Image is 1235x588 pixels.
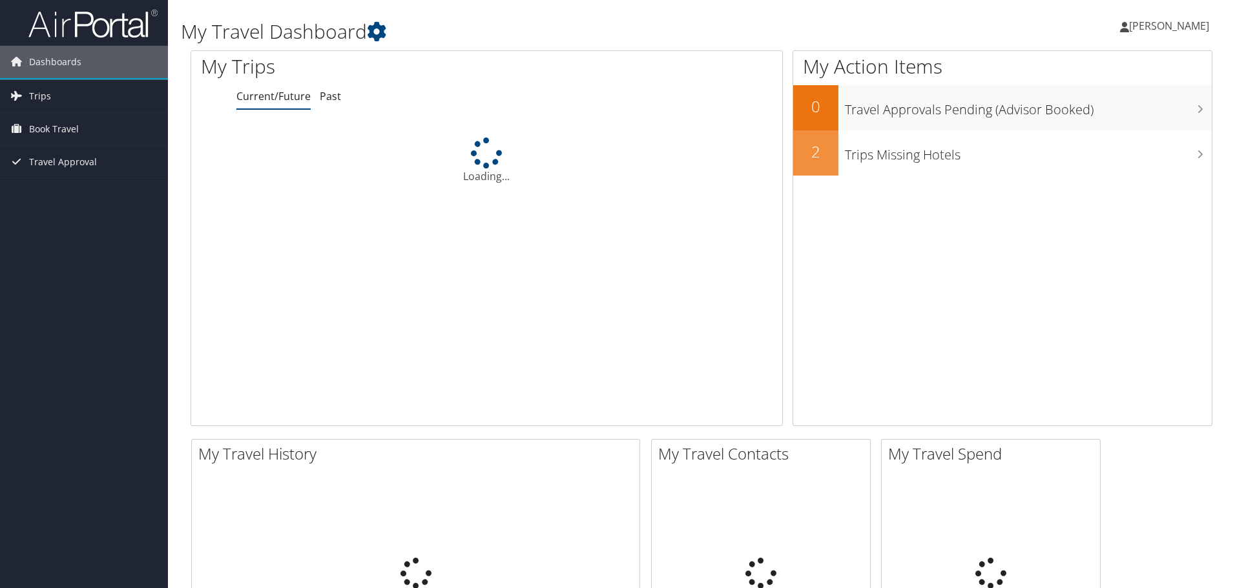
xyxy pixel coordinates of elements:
[793,141,838,163] h2: 2
[793,130,1212,176] a: 2Trips Missing Hotels
[28,8,158,39] img: airportal-logo.png
[29,113,79,145] span: Book Travel
[201,53,526,80] h1: My Trips
[793,85,1212,130] a: 0Travel Approvals Pending (Advisor Booked)
[29,146,97,178] span: Travel Approval
[845,139,1212,164] h3: Trips Missing Hotels
[658,443,870,465] h2: My Travel Contacts
[793,53,1212,80] h1: My Action Items
[198,443,639,465] h2: My Travel History
[888,443,1100,465] h2: My Travel Spend
[191,137,782,184] div: Loading...
[181,18,875,45] h1: My Travel Dashboard
[236,89,311,103] a: Current/Future
[29,80,51,112] span: Trips
[845,94,1212,119] h3: Travel Approvals Pending (Advisor Booked)
[320,89,341,103] a: Past
[1129,19,1209,33] span: [PERSON_NAME]
[29,46,81,78] span: Dashboards
[1120,6,1222,45] a: [PERSON_NAME]
[793,96,838,117] h2: 0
